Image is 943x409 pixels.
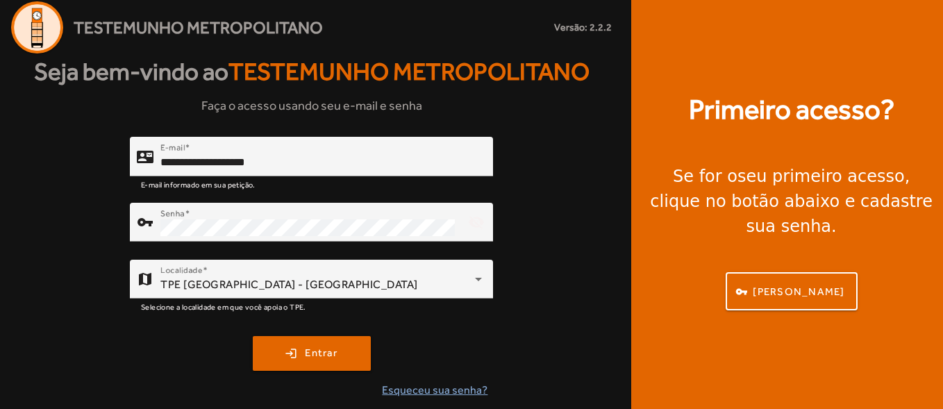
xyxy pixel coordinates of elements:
mat-icon: vpn_key [137,214,153,231]
mat-icon: map [137,271,153,287]
button: [PERSON_NAME] [726,272,858,310]
small: Versão: 2.2.2 [554,20,612,35]
mat-icon: visibility_off [460,206,493,239]
mat-label: Localidade [160,265,203,274]
span: Faça o acesso usando seu e-mail e senha [201,96,422,115]
div: Se for o , clique no botão abaixo e cadastre sua senha. [648,164,935,239]
span: Testemunho Metropolitano [228,58,590,85]
button: Entrar [253,336,371,371]
mat-hint: Selecione a localidade em que você apoia o TPE. [141,299,306,314]
mat-hint: E-mail informado em sua petição. [141,176,256,192]
span: TPE [GEOGRAPHIC_DATA] - [GEOGRAPHIC_DATA] [160,278,418,291]
mat-label: E-mail [160,142,185,151]
strong: Primeiro acesso? [689,89,894,131]
strong: Seja bem-vindo ao [34,53,590,90]
mat-icon: contact_mail [137,148,153,165]
img: Logo Agenda [11,1,63,53]
mat-label: Senha [160,208,185,217]
span: Entrar [305,345,337,361]
span: [PERSON_NAME] [753,284,844,300]
span: Testemunho Metropolitano [74,15,323,40]
strong: seu primeiro acesso [737,167,905,186]
span: Esqueceu sua senha? [382,382,487,399]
